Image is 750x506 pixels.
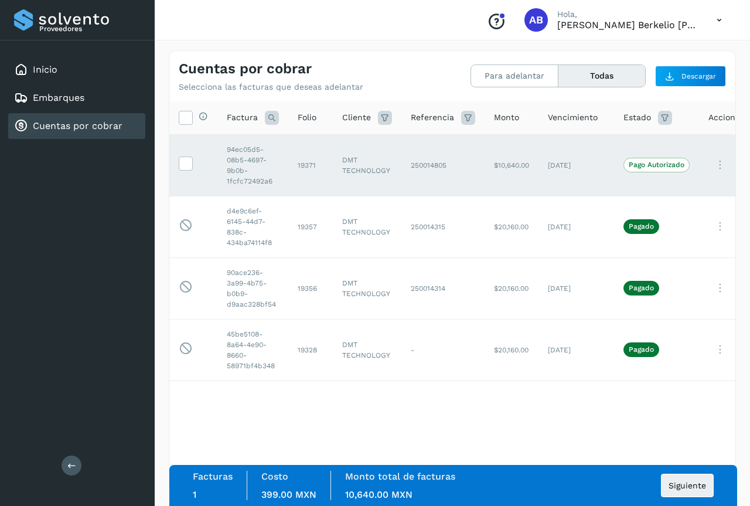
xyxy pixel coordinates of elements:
span: Descargar [681,71,716,81]
button: Descargar [655,66,726,87]
td: DMT TECHNOLOGY [333,319,401,381]
p: Proveedores [39,25,141,33]
h4: Cuentas por cobrar [179,60,312,77]
div: Embarques [8,85,145,111]
span: Monto [494,111,519,124]
p: Pago Autorizado [629,161,684,169]
a: Embarques [33,92,84,103]
td: 45be5108-8a64-4e90-8660-58971bf4b348 [217,319,288,381]
td: DMT TECHNOLOGY [333,196,401,257]
td: DMT TECHNOLOGY [333,257,401,319]
td: [DATE] [538,196,614,257]
div: Inicio [8,57,145,83]
p: Pagado [629,345,654,354]
p: Hola, [557,9,698,19]
td: [DATE] [538,134,614,196]
td: [DATE] [538,257,614,319]
td: 19356 [288,257,333,319]
td: DMT TECHNOLOGY [333,134,401,196]
td: 250014314 [401,257,485,319]
td: 19371 [288,134,333,196]
td: [DATE] [538,319,614,381]
div: Cuentas por cobrar [8,113,145,139]
label: Facturas [193,471,233,482]
span: Factura [227,111,258,124]
span: 399.00 MXN [261,489,316,500]
td: $20,160.00 [485,319,538,381]
span: Siguiente [669,481,706,490]
span: Cliente [342,111,371,124]
a: Inicio [33,64,57,75]
td: $20,160.00 [485,257,538,319]
td: $10,640.00 [485,134,538,196]
span: Estado [623,111,651,124]
td: 19328 [288,319,333,381]
td: - [401,319,485,381]
p: Arturo Berkelio Martinez Hernández [557,19,698,30]
p: Pagado [629,222,654,230]
td: 90ace236-3a99-4b75-b0b9-d9aac328bf54 [217,257,288,319]
span: Folio [298,111,316,124]
button: Para adelantar [471,65,558,87]
span: Referencia [411,111,454,124]
button: Todas [558,65,645,87]
p: Selecciona las facturas que deseas adelantar [179,82,363,92]
button: Siguiente [661,474,714,497]
span: 1 [193,489,196,500]
span: Acciones [708,111,744,124]
td: $20,160.00 [485,196,538,257]
td: 250014805 [401,134,485,196]
td: 19357 [288,196,333,257]
a: Cuentas por cobrar [33,120,122,131]
td: 94ec05d5-08b5-4697-9b0b-1fcfc72492a6 [217,134,288,196]
td: d4e9c6ef-6145-44d7-838c-434ba74114f8 [217,196,288,257]
td: 250014315 [401,196,485,257]
span: Vencimiento [548,111,598,124]
p: Pagado [629,284,654,292]
label: Monto total de facturas [345,471,455,482]
label: Costo [261,471,288,482]
span: 10,640.00 MXN [345,489,412,500]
